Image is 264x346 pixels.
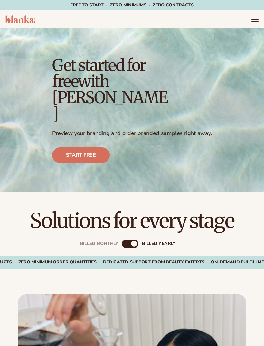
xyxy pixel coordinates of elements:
h2: Solutions for every stage [18,210,246,232]
div: Dedicated Support From Beauty Experts [103,260,205,265]
h1: Get started for free with [PERSON_NAME] [52,57,167,122]
div: billed Yearly [142,241,175,246]
p: Preview your branding and order branded samples right away. [52,130,212,137]
summary: Menu [251,15,259,23]
div: Zero Minimum Order QuantitieS [18,260,97,265]
span: Free to start · ZERO minimums · ZERO contracts [70,2,194,8]
div: Billed Monthly [80,241,118,246]
img: logo [5,15,35,23]
a: Start free [52,147,110,163]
